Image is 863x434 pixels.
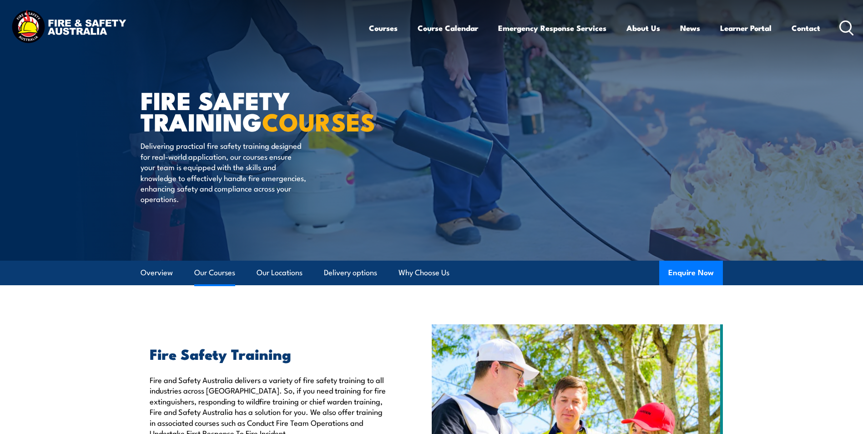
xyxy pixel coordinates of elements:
a: Contact [792,16,820,40]
a: About Us [626,16,660,40]
a: Course Calendar [418,16,478,40]
a: Delivery options [324,261,377,285]
a: Courses [369,16,398,40]
a: Overview [141,261,173,285]
a: News [680,16,700,40]
a: Why Choose Us [399,261,449,285]
a: Our Courses [194,261,235,285]
strong: COURSES [262,102,375,140]
a: Emergency Response Services [498,16,606,40]
a: Learner Portal [720,16,772,40]
h1: FIRE SAFETY TRAINING [141,89,365,131]
p: Delivering practical fire safety training designed for real-world application, our courses ensure... [141,140,307,204]
button: Enquire Now [659,261,723,285]
h2: Fire Safety Training [150,347,390,360]
a: Our Locations [257,261,303,285]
